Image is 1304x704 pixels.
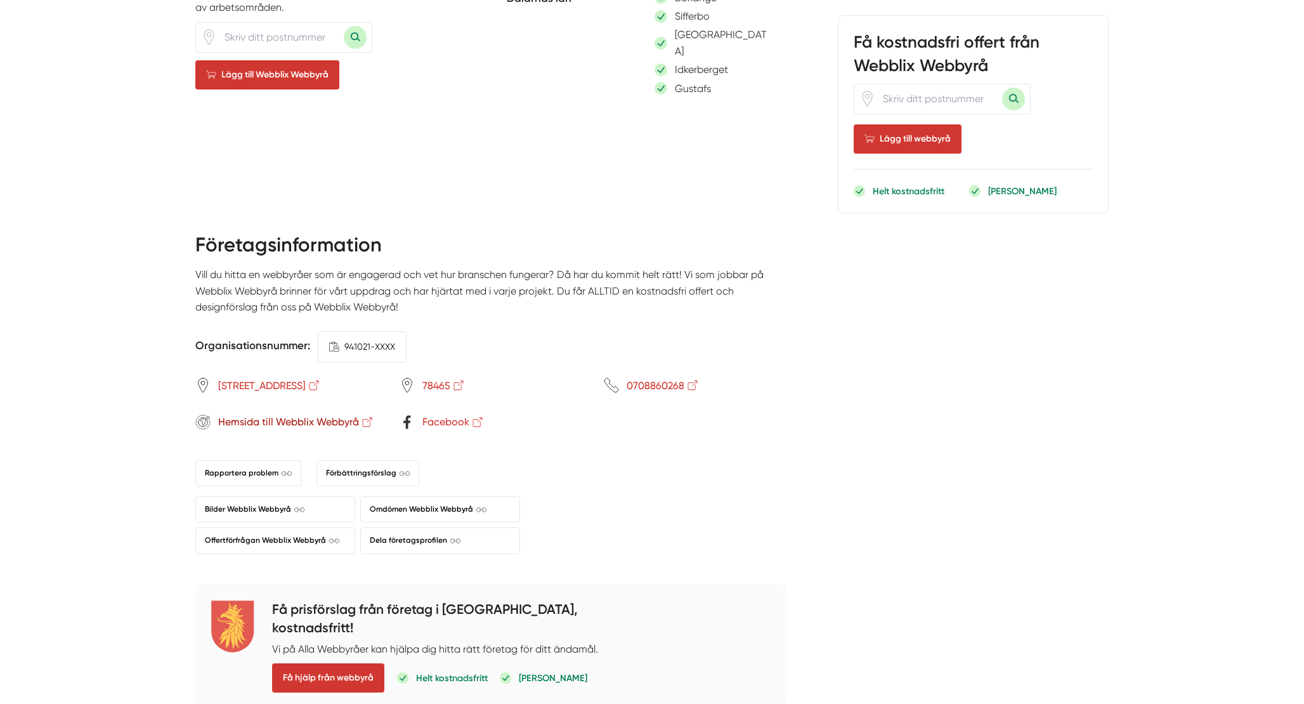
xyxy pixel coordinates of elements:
a: Dela företagsprofilen [360,528,520,554]
span: Offertförfrågan Webblix Webbyrå [205,535,339,547]
p: Gustafs [675,81,711,96]
span: [STREET_ADDRESS] [218,378,321,394]
a: Omdömen Webblix Webbyrå [360,496,520,522]
p: Helt kostnadsfritt [873,185,944,197]
input: Skriv ditt postnummer [875,84,1002,113]
h4: Få prisförslag från företag i [GEOGRAPHIC_DATA], kostnadsfritt! [272,600,598,641]
a: [STREET_ADDRESS] [195,378,379,394]
span: 0708860268 [627,378,700,394]
svg: Pin / Karta [201,29,217,45]
h3: Få kostnadsfri offert från Webblix Webbyrå [854,31,1093,83]
span: Bilder Webblix Webbyrå [205,503,304,515]
p: Vi på Alla Webbyråer kan hjälpa dig hitta rätt företag för ditt ändamål. [272,641,598,657]
p: [PERSON_NAME] [519,672,587,684]
svg: Facebook [400,415,415,430]
button: Sök med postnummer [344,26,367,49]
span: 78465 [422,378,466,394]
svg: Pin / Karta [859,91,875,107]
: Lägg till Webblix Webbyrå [195,60,339,90]
span: Rapportera problem [205,467,292,479]
a: Offertförfrågan Webblix Webbyrå [195,528,355,554]
p: [PERSON_NAME] [988,185,1057,197]
span: Klicka för att använda din position. [859,91,875,107]
h5: Organisationsnummer: [195,337,310,357]
p: Vill du hitta en webbyråer som är engagerad och vet hur branschen fungerar? Då har du kommit helt... [195,267,787,325]
svg: Pin / Karta [195,378,211,393]
a: 78465 [400,378,584,394]
span: Hemsida till Webblix Webbyrå [218,414,374,430]
p: Idkerberget [675,62,728,77]
span: Förbättringsförslag [326,467,410,479]
span: Få hjälp från webbyrå [272,663,384,693]
a: Facebook [400,414,584,430]
a: Rapportera problem [195,460,301,486]
h2: Företagsinformation [195,231,787,267]
svg: Pin / Karta [400,378,415,393]
p: Helt kostnadsfritt [416,672,488,684]
span: Dela företagsprofilen [370,535,460,547]
a: 0708860268 [604,378,788,394]
a: Bilder Webblix Webbyrå [195,496,355,522]
button: Sök med postnummer [1002,88,1025,110]
a: Hemsida till Webblix Webbyrå [195,414,379,430]
span: Omdömen Webblix Webbyrå [370,503,486,515]
span: Facebook [422,414,485,430]
svg: Telefon [604,378,619,393]
span: Klicka för att använda din position. [201,29,217,45]
p: Sifferbo [675,8,710,24]
a: Förbättringsförslag [316,460,419,486]
p: [GEOGRAPHIC_DATA] [675,27,772,59]
span: 941021-XXXX [344,340,395,354]
: Lägg till webbyrå [854,124,962,154]
input: Skriv ditt postnummer [217,23,344,52]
